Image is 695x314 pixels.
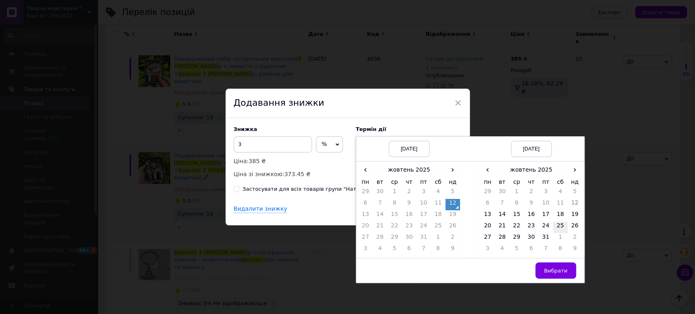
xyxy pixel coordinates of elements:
[373,176,387,188] th: вт
[495,188,509,199] td: 30
[553,210,568,222] td: 18
[431,233,445,244] td: 1
[402,210,417,222] td: 16
[358,210,373,222] td: 13
[480,188,495,199] td: 29
[524,233,539,244] td: 30
[568,188,582,199] td: 5
[509,210,524,222] td: 15
[431,199,445,210] td: 11
[495,233,509,244] td: 28
[495,244,509,256] td: 4
[480,222,495,233] td: 20
[358,244,373,256] td: 3
[524,176,539,188] th: чт
[234,205,287,214] div: Видалити знижку
[358,164,373,176] span: ‹
[538,199,553,210] td: 10
[416,210,431,222] td: 17
[524,244,539,256] td: 6
[480,233,495,244] td: 27
[356,126,462,132] label: Термін дії
[553,222,568,233] td: 25
[445,164,460,176] span: ›
[568,244,582,256] td: 9
[373,188,387,199] td: 30
[445,222,460,233] td: 26
[538,176,553,188] th: пт
[402,176,417,188] th: чт
[358,199,373,210] td: 6
[538,244,553,256] td: 7
[568,222,582,233] td: 26
[402,244,417,256] td: 6
[387,199,402,210] td: 8
[445,188,460,199] td: 5
[373,233,387,244] td: 28
[553,244,568,256] td: 8
[568,233,582,244] td: 2
[524,199,539,210] td: 9
[445,244,460,256] td: 9
[495,199,509,210] td: 7
[402,222,417,233] td: 23
[480,164,495,176] span: ‹
[373,210,387,222] td: 14
[568,199,582,210] td: 12
[509,199,524,210] td: 8
[445,233,460,244] td: 2
[445,199,460,210] td: 12
[544,268,568,274] span: Вибрати
[538,188,553,199] td: 3
[387,222,402,233] td: 22
[416,222,431,233] td: 24
[358,188,373,199] td: 29
[568,164,582,176] span: ›
[538,233,553,244] td: 31
[234,126,257,132] span: Знижка
[495,176,509,188] th: вт
[553,233,568,244] td: 1
[568,176,582,188] th: нд
[234,98,324,108] span: Додавання знижки
[553,199,568,210] td: 11
[387,188,402,199] td: 1
[524,210,539,222] td: 16
[284,171,310,177] span: 373.45 ₴
[524,188,539,199] td: 2
[495,210,509,222] td: 14
[511,141,552,157] div: [DATE]
[509,233,524,244] td: 29
[373,222,387,233] td: 21
[387,244,402,256] td: 5
[373,164,445,176] th: жовтень 2025
[553,176,568,188] th: сб
[568,210,582,222] td: 19
[373,244,387,256] td: 4
[454,96,462,110] span: ×
[243,185,406,193] div: Застосувати для всіх товарів групи "Натуральне каміння"
[553,188,568,199] td: 4
[402,188,417,199] td: 2
[387,176,402,188] th: ср
[402,233,417,244] td: 30
[445,176,460,188] th: нд
[387,233,402,244] td: 29
[535,262,576,279] button: Вибрати
[416,199,431,210] td: 10
[538,210,553,222] td: 17
[249,158,266,164] span: 385 ₴
[480,210,495,222] td: 13
[358,176,373,188] th: пн
[387,210,402,222] td: 15
[416,176,431,188] th: пт
[538,222,553,233] td: 24
[416,233,431,244] td: 31
[480,199,495,210] td: 6
[389,141,430,157] div: [DATE]
[524,222,539,233] td: 23
[431,222,445,233] td: 25
[402,199,417,210] td: 9
[373,199,387,210] td: 7
[234,157,348,166] p: Ціна:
